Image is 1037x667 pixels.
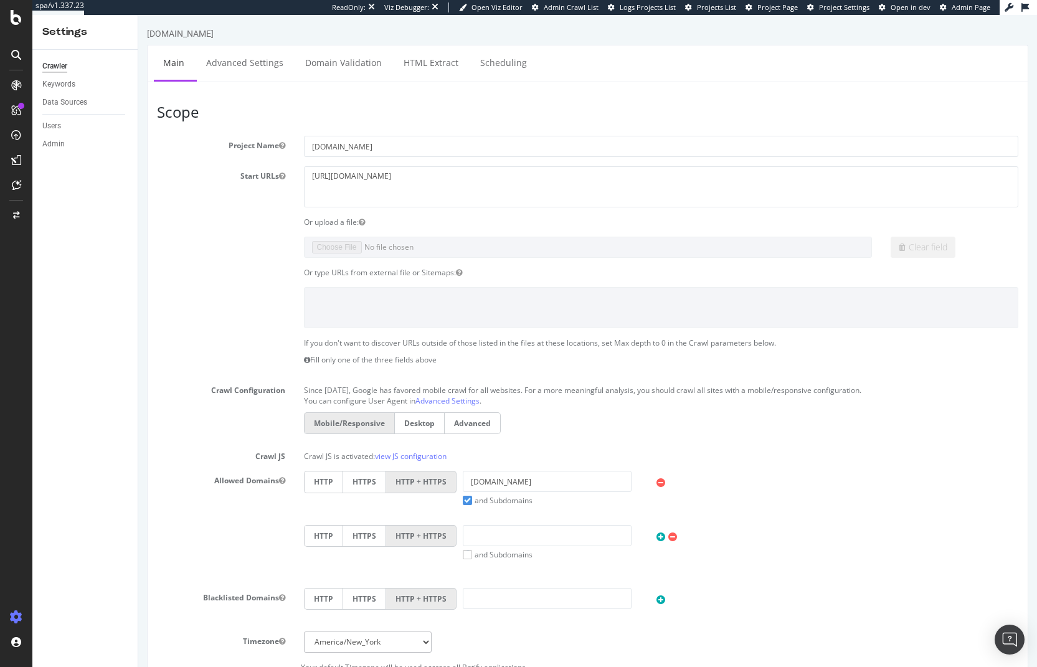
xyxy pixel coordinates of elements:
[141,156,147,166] button: Start URLs
[166,381,881,391] p: You can configure User Agent in .
[166,397,256,419] label: Mobile/Responsive
[42,78,129,91] a: Keywords
[256,397,306,419] label: Desktop
[807,2,869,12] a: Project Settings
[166,573,204,595] label: HTTP
[819,2,869,12] span: Project Settings
[248,456,318,478] label: HTTP + HTTPS
[248,573,318,595] label: HTTP + HTTPS
[324,480,394,491] label: and Subdomains
[685,2,736,12] a: Projects List
[256,31,329,65] a: HTML Extract
[166,151,881,192] textarea: [URL][DOMAIN_NAME]
[9,573,156,588] label: Blacklisted Domains
[166,323,881,333] p: If you don't want to discover URLs outside of those listed in the files at these locations, set M...
[42,25,128,39] div: Settings
[42,138,65,151] div: Admin
[156,202,890,212] div: Or upload a file:
[333,31,398,65] a: Scheduling
[248,510,318,532] label: HTTP + HTTPS
[156,252,890,263] div: Or type URLs from external file or Sitemaps:
[9,151,156,166] label: Start URLs
[746,2,798,12] a: Project Page
[459,2,523,12] a: Open Viz Editor
[879,2,930,12] a: Open in dev
[332,2,366,12] div: ReadOnly:
[9,432,156,447] label: Crawl JS
[204,456,248,478] label: HTTPS
[158,31,253,65] a: Domain Validation
[42,138,129,151] a: Admin
[42,96,87,109] div: Data Sources
[19,647,880,658] p: Your default Timezone will be used accross all Botify applications
[42,96,129,109] a: Data Sources
[204,573,248,595] label: HTTPS
[42,120,61,133] div: Users
[891,2,930,12] span: Open in dev
[141,460,147,471] button: Allowed Domains
[166,339,881,350] p: Fill only one of the three fields above
[141,577,147,588] button: Blacklisted Domains
[42,120,129,133] a: Users
[9,366,156,381] label: Crawl Configuration
[166,510,204,532] label: HTTP
[620,2,676,12] span: Logs Projects List
[166,456,204,478] label: HTTP
[608,2,676,12] a: Logs Projects List
[166,366,881,381] p: Since [DATE], Google has favored mobile crawl for all websites. For a more meaningful analysis, y...
[9,121,156,136] label: Project Name
[324,534,394,545] label: and Subdomains
[9,617,156,632] label: Timezone
[532,2,599,12] a: Admin Crawl List
[42,78,75,91] div: Keywords
[166,432,881,447] p: Crawl JS is activated:
[42,60,67,73] div: Crawler
[697,2,736,12] span: Projects List
[384,2,429,12] div: Viz Debugger:
[952,2,990,12] span: Admin Page
[995,625,1025,655] div: Open Intercom Messenger
[9,456,156,471] label: Allowed Domains
[19,89,880,105] h3: Scope
[544,2,599,12] span: Admin Crawl List
[9,12,75,25] div: [DOMAIN_NAME]
[204,510,248,532] label: HTTPS
[141,125,147,136] button: Project Name
[757,2,798,12] span: Project Page
[277,381,341,391] a: Advanced Settings
[306,397,362,419] label: Advanced
[16,31,55,65] a: Main
[471,2,523,12] span: Open Viz Editor
[59,31,154,65] a: Advanced Settings
[141,621,147,632] button: Timezone
[940,2,990,12] a: Admin Page
[42,60,129,73] a: Crawler
[237,436,308,447] a: view JS configuration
